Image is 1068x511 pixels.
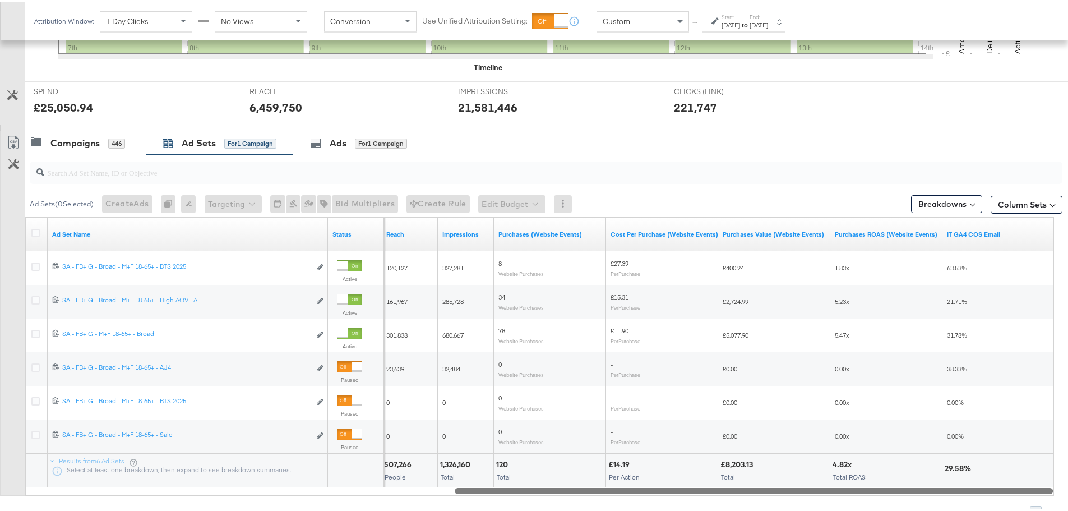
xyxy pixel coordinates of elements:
[498,425,502,434] span: 0
[442,430,446,438] span: 0
[221,14,254,24] span: No Views
[442,362,460,371] span: 32,484
[498,302,544,309] sub: Website Purchases
[62,394,311,406] a: SA - FB+IG - Broad - M+F 18-65+ - BTS 2025
[385,471,406,479] span: People
[30,197,94,207] div: Ad Sets ( 0 Selected)
[249,84,334,95] span: REACH
[62,327,311,336] div: SA - FB+IG - M+F 18-65+ - Broad
[224,136,276,146] div: for 1 Campaign
[835,396,849,404] span: 0.00x
[1012,25,1023,52] text: Actions
[611,369,640,376] sub: Per Purchase
[498,369,544,376] sub: Website Purchases
[611,358,613,366] span: -
[835,329,849,337] span: 5.47x
[750,19,768,27] div: [DATE]
[611,335,640,342] sub: Per Purchase
[498,228,602,237] a: The number of times a purchase was made tracked by your Custom Audience pixel on your website aft...
[740,19,750,27] strong: to
[34,97,93,113] div: £25,050.94
[44,155,968,177] input: Search Ad Set Name, ID or Objective
[723,295,748,303] span: £2,724.99
[458,97,517,113] div: 21,581,446
[337,441,362,449] label: Paused
[337,273,362,280] label: Active
[332,228,380,237] a: Shows the current state of your Ad Set.
[498,436,544,443] sub: Website Purchases
[956,2,967,52] text: Amount (GBP)
[498,291,505,299] span: 34
[984,23,995,52] text: Delivery
[440,457,474,468] div: 1,326,160
[723,228,826,237] a: The total value of the purchase actions tracked by your Custom Audience pixel on your website aft...
[386,228,433,237] a: The number of people your ad was served to.
[498,335,544,342] sub: Website Purchases
[723,396,737,404] span: £0.00
[611,324,628,333] span: £11.90
[945,461,974,472] div: 29.58%
[34,84,118,95] span: SPEND
[603,14,630,24] span: Custom
[50,135,100,148] div: Campaigns
[721,471,735,479] span: Total
[611,257,628,265] span: £27.39
[497,471,511,479] span: Total
[337,374,362,381] label: Paused
[690,19,701,23] span: ↑
[330,14,371,24] span: Conversion
[442,396,446,404] span: 0
[386,396,390,404] span: 0
[442,261,464,270] span: 327,281
[947,329,967,337] span: 31.78%
[609,471,640,479] span: Per Action
[62,428,311,440] a: SA - FB+IG - Broad - M+F 18-65+ - Sale
[723,362,737,371] span: £0.00
[498,392,502,400] span: 0
[52,228,323,237] a: Your Ad Set name.
[62,394,311,403] div: SA - FB+IG - Broad - M+F 18-65+ - BTS 2025
[337,408,362,415] label: Paused
[386,329,408,337] span: 301,838
[161,193,181,211] div: 0
[62,260,311,269] div: SA - FB+IG - Broad - M+F 18-65+ - BTS 2025
[62,361,311,372] a: SA - FB+IG - Broad - M+F 18-65+ - AJ4
[442,295,464,303] span: 285,728
[611,403,640,409] sub: Per Purchase
[833,457,855,468] div: 4.82x
[750,11,768,19] label: End:
[611,291,628,299] span: £15.31
[62,428,311,437] div: SA - FB+IG - Broad - M+F 18-65+ - Sale
[108,136,125,146] div: 446
[911,193,982,211] button: Breakdowns
[62,361,311,370] div: SA - FB+IG - Broad - M+F 18-65+ - AJ4
[442,329,464,337] span: 680,667
[835,430,849,438] span: 0.00x
[611,228,718,237] a: The average cost for each purchase tracked by your Custom Audience pixel on your website after pe...
[835,261,849,270] span: 1.83x
[991,194,1062,211] button: Column Sets
[611,425,613,434] span: -
[947,430,964,438] span: 0.00%
[608,457,633,468] div: £14.19
[674,97,717,113] div: 221,747
[182,135,216,148] div: Ad Sets
[947,362,967,371] span: 38.33%
[386,261,408,270] span: 120,127
[249,97,302,113] div: 6,459,750
[496,457,511,468] div: 120
[441,471,455,479] span: Total
[498,403,544,409] sub: Website Purchases
[62,260,311,271] a: SA - FB+IG - Broad - M+F 18-65+ - BTS 2025
[442,228,489,237] a: The number of times your ad was served. On mobile apps an ad is counted as served the first time ...
[720,457,756,468] div: £8,203.13
[723,430,737,438] span: £0.00
[34,15,94,23] div: Attribution Window:
[835,228,938,237] a: The total value of the purchase actions divided by spend tracked by your Custom Audience pixel on...
[62,293,311,305] a: SA - FB+IG - Broad - M+F 18-65+ - High AOV LAL
[337,340,362,348] label: Active
[611,392,613,400] span: -
[355,136,407,146] div: for 1 Campaign
[611,302,640,309] sub: Per Purchase
[422,13,528,24] label: Use Unified Attribution Setting:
